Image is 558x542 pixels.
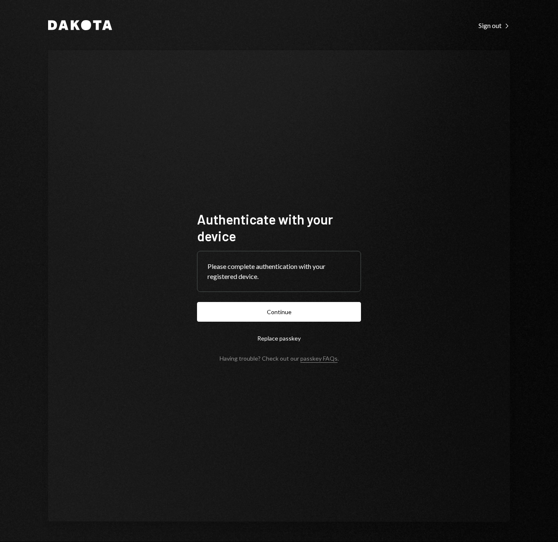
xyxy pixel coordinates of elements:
[479,21,510,30] a: Sign out
[300,355,338,363] a: passkey FAQs
[197,211,361,244] h1: Authenticate with your device
[220,355,339,362] div: Having trouble? Check out our .
[207,261,351,281] div: Please complete authentication with your registered device.
[197,328,361,348] button: Replace passkey
[197,302,361,322] button: Continue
